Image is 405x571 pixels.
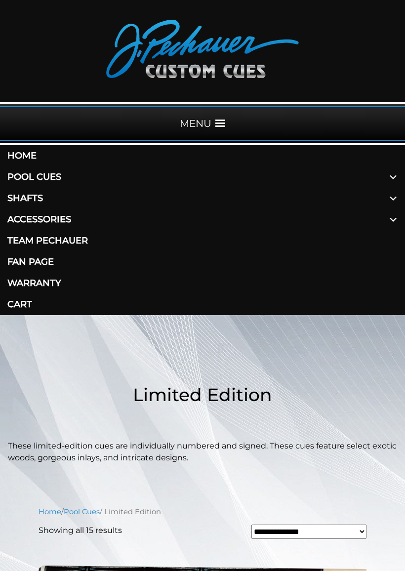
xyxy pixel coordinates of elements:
p: Showing all 15 results [39,525,122,536]
a: Pool Cues [64,507,100,516]
span: Limited Edition [133,384,272,406]
a: Home [39,507,61,516]
nav: Breadcrumb [39,506,366,517]
p: These limited-edition cues are individually numbered and signed. These cues feature select exotic... [8,440,397,464]
img: Pechauer Custom Cues [106,20,299,78]
select: Shop order [251,525,366,539]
